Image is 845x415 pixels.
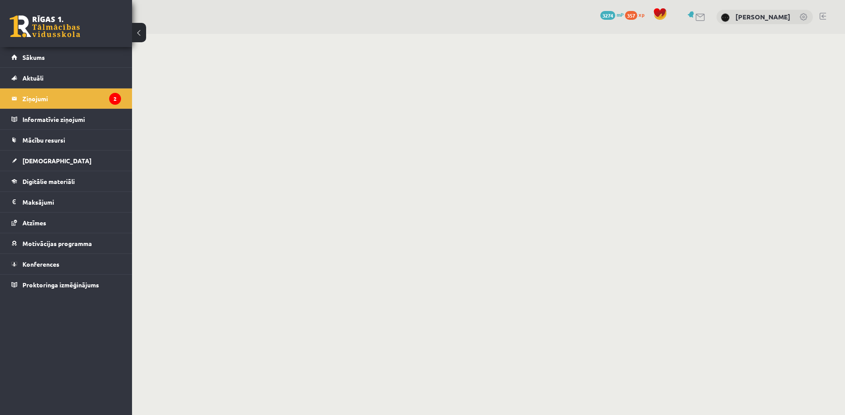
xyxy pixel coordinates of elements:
span: Proktoringa izmēģinājums [22,281,99,289]
a: Mācību resursi [11,130,121,150]
a: Sākums [11,47,121,67]
span: Sākums [22,53,45,61]
span: Konferences [22,260,59,268]
span: Mācību resursi [22,136,65,144]
span: xp [639,11,644,18]
span: [DEMOGRAPHIC_DATA] [22,157,92,165]
a: Rīgas 1. Tālmācības vidusskola [10,15,80,37]
span: 357 [625,11,637,20]
legend: Ziņojumi [22,88,121,109]
a: [PERSON_NAME] [735,12,790,21]
span: mP [617,11,624,18]
a: Konferences [11,254,121,274]
span: Aktuāli [22,74,44,82]
legend: Maksājumi [22,192,121,212]
a: Motivācijas programma [11,233,121,253]
a: Aktuāli [11,68,121,88]
span: Digitālie materiāli [22,177,75,185]
span: Motivācijas programma [22,239,92,247]
a: Maksājumi [11,192,121,212]
a: [DEMOGRAPHIC_DATA] [11,151,121,171]
span: Atzīmes [22,219,46,227]
a: Digitālie materiāli [11,171,121,191]
a: Ziņojumi2 [11,88,121,109]
a: 357 xp [625,11,649,18]
a: Atzīmes [11,213,121,233]
a: Informatīvie ziņojumi [11,109,121,129]
a: 3274 mP [600,11,624,18]
legend: Informatīvie ziņojumi [22,109,121,129]
img: Ansis Eglājs [721,13,730,22]
i: 2 [109,93,121,105]
span: 3274 [600,11,615,20]
a: Proktoringa izmēģinājums [11,275,121,295]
